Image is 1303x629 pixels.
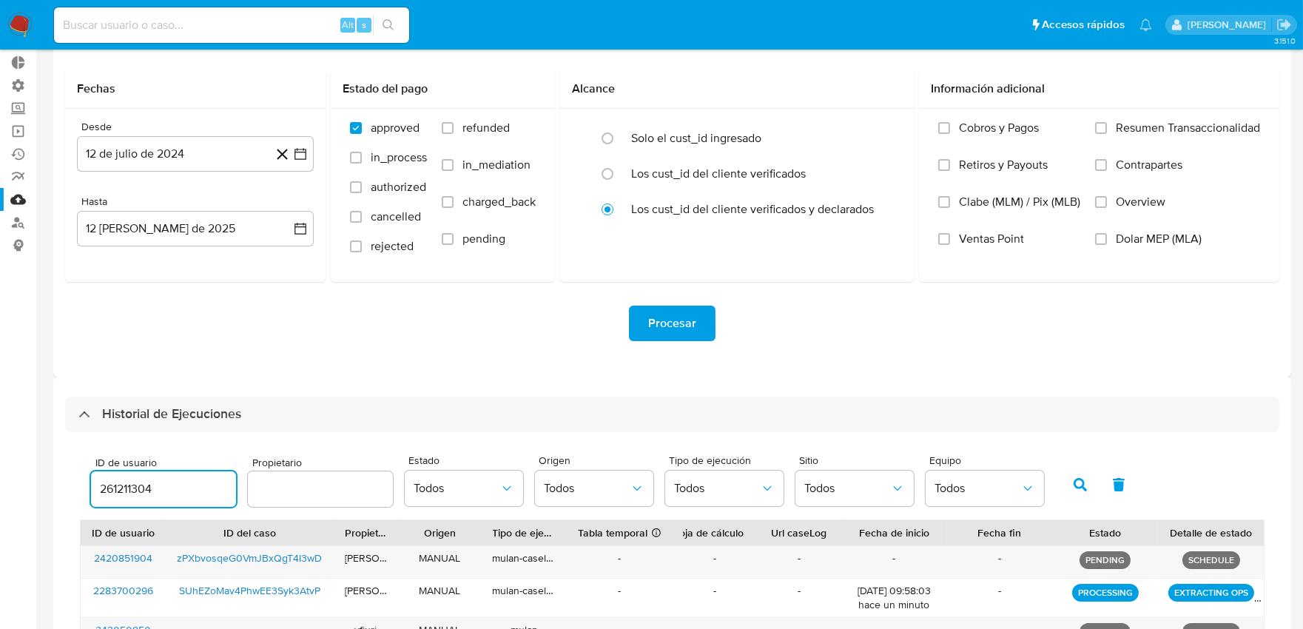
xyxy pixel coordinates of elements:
[342,18,354,32] span: Alt
[1274,35,1296,47] span: 3.151.0
[362,18,366,32] span: s
[1042,17,1125,33] span: Accesos rápidos
[1188,18,1271,32] p: sandra.chabay@mercadolibre.com
[54,16,409,35] input: Buscar usuario o caso...
[373,15,403,36] button: search-icon
[1276,17,1292,33] a: Salir
[1139,18,1152,31] a: Notificaciones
